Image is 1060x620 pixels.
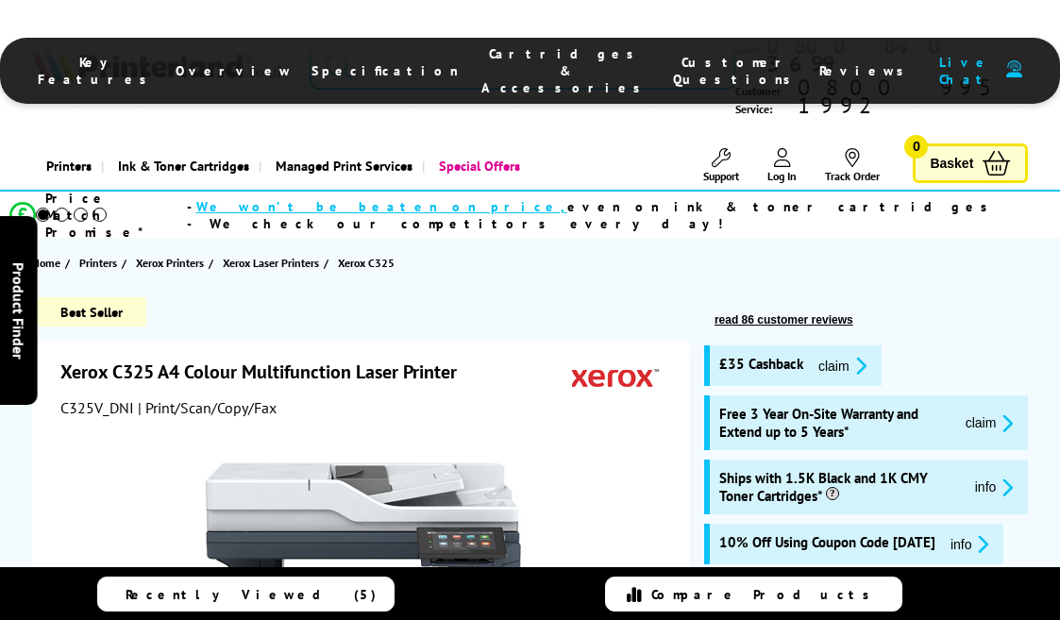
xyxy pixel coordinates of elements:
span: Home [32,253,60,273]
a: Printers [32,142,101,190]
span: Cartridges & Accessories [478,45,654,96]
span: Live Chat [933,54,997,88]
div: - even on ink & toner cartridges - We check our competitors every day! [187,198,1009,232]
button: read 86 customer reviews [709,312,859,327]
span: Customer Service: [735,78,1028,118]
button: promo-description [969,477,1019,498]
span: Compare Products [651,586,880,603]
li: modal_Promise [9,198,1009,231]
a: Xerox Laser Printers [223,253,324,273]
button: promo-description [945,533,995,555]
span: Customer Questions [673,54,800,88]
span: Basket [930,151,973,176]
span: 10% Off Using Coupon Code [DATE] [719,533,935,555]
img: user-headset-duotone.svg [1006,60,1022,78]
a: Home [32,253,65,273]
span: Support [703,169,739,183]
a: Support [703,148,739,183]
a: Printers [79,253,122,273]
span: Xerox Laser Printers [223,253,319,273]
img: Xerox [572,360,659,394]
a: Xerox Printers [136,253,209,273]
span: £35 Cashback [719,355,803,377]
span: Free 3 Year On-Site Warranty and Extend up to 5 Years* [719,405,951,441]
a: Log In [767,148,797,183]
a: Xerox C325 [338,253,399,273]
span: Recently Viewed (5) [126,586,377,603]
a: Special Offers [422,142,530,190]
span: C325V_DNI [60,398,134,417]
a: Ink & Toner Cartridges [101,142,259,190]
span: Ink & Toner Cartridges [118,142,249,190]
a: Basket 0 [913,143,1028,184]
span: Overview [176,62,293,79]
span: Key Features [38,54,157,88]
span: Printers [79,253,117,273]
span: Specification [311,62,459,79]
span: Product Finder [9,261,28,359]
span: 0 [904,135,928,159]
span: Log In [767,169,797,183]
button: promo-description [960,412,1019,434]
span: We won’t be beaten on price, [196,198,567,215]
button: promo-description [813,355,872,377]
span: Xerox C325 [338,253,395,273]
h1: Xerox C325 A4 Colour Multifunction Laser Printer [60,360,476,384]
a: Compare Products [605,577,902,612]
a: Recently Viewed (5) [97,577,395,612]
span: Ships with 1.5K Black and 1K CMY Toner Cartridges* [719,469,960,505]
span: | Print/Scan/Copy/Fax [138,398,277,417]
a: Managed Print Services [259,142,422,190]
span: Reviews [819,62,914,79]
span: Xerox Printers [136,253,204,273]
span: Price Match Promise* [45,190,187,241]
a: Track Order [825,148,880,183]
span: Best Seller [32,297,146,327]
